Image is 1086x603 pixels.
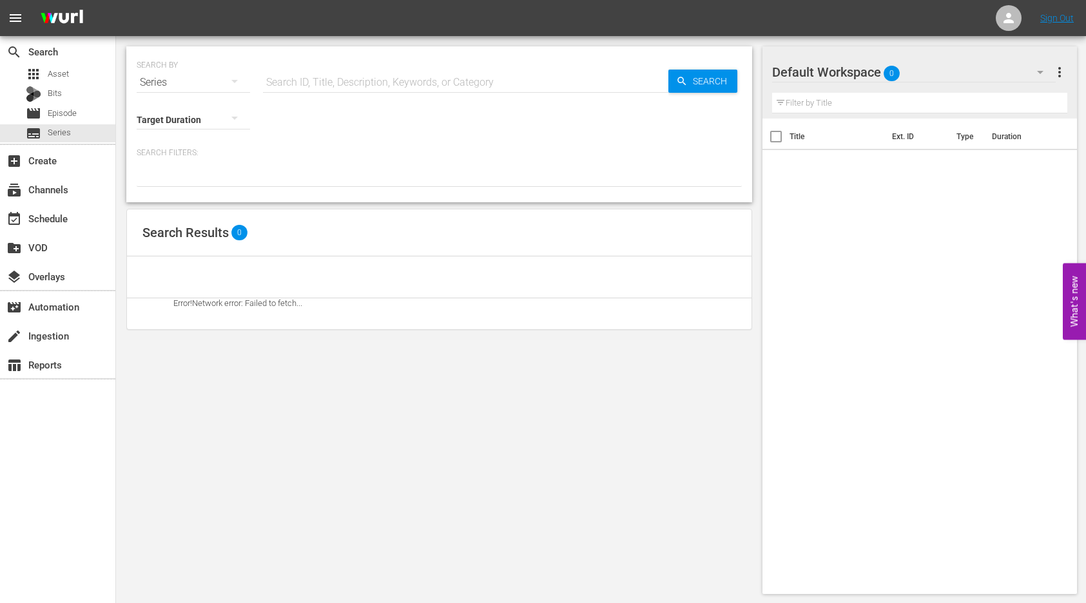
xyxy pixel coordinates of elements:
a: Sign Out [1040,13,1074,23]
span: Asset [26,66,41,82]
span: more_vert [1052,64,1067,80]
span: Error! Network error: Failed to fetch ... [173,298,302,308]
span: 0 [231,225,247,240]
button: more_vert [1052,57,1067,88]
span: Overlays [6,269,22,285]
div: Series [137,64,250,100]
span: Episode [26,106,41,121]
th: Ext. ID [884,119,949,155]
span: menu [8,10,23,26]
th: Type [949,119,984,155]
th: Duration [984,119,1062,155]
span: Search Results [142,225,229,240]
span: Ingestion [6,329,22,344]
span: Series [48,126,71,139]
div: Bits [26,86,41,102]
img: ans4CAIJ8jUAAAAAAAAAAAAAAAAAAAAAAAAgQb4GAAAAAAAAAAAAAAAAAAAAAAAAJMjXAAAAAAAAAAAAAAAAAAAAAAAAgAT5G... [31,3,93,33]
span: Automation [6,300,22,315]
span: Create [6,153,22,169]
span: Search [688,70,737,93]
button: Open Feedback Widget [1063,263,1086,340]
span: Search [6,44,22,60]
span: Episode [48,107,77,120]
span: Bits [48,87,62,100]
span: Channels [6,182,22,198]
button: Search [668,70,737,93]
span: 0 [884,60,900,87]
span: Asset [48,68,69,81]
span: VOD [6,240,22,256]
div: Default Workspace [772,54,1056,90]
span: Schedule [6,211,22,227]
p: Search Filters: [137,148,742,158]
th: Title [790,119,884,155]
span: Series [26,126,41,141]
span: Reports [6,358,22,373]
